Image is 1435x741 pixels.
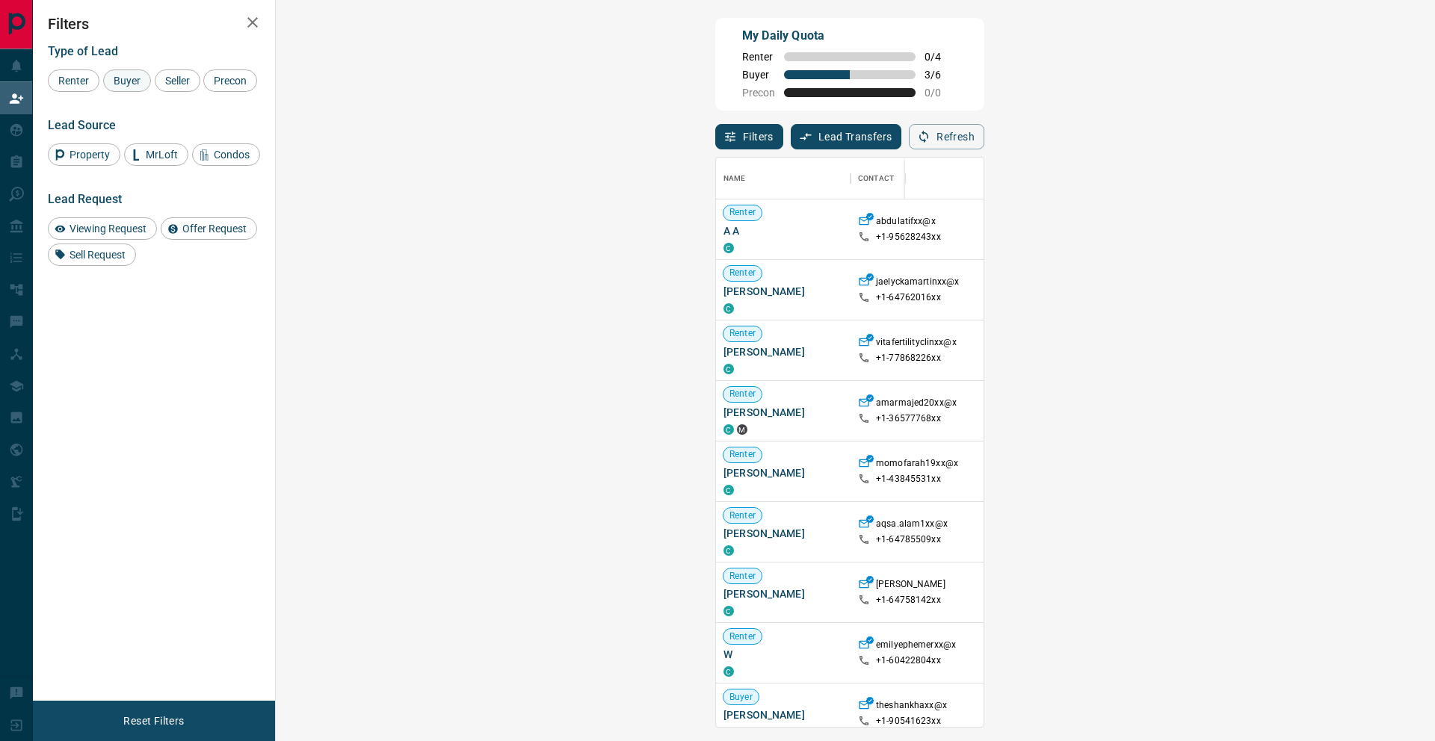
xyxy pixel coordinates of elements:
span: Renter [723,448,762,461]
h2: Filters [48,15,260,33]
p: +1- 64762016xx [876,291,941,304]
span: Renter [723,570,762,583]
div: MrLoft [124,143,188,166]
div: Renter [48,69,99,92]
span: Sell Request [64,249,131,261]
span: Renter [723,630,762,643]
span: Buyer [723,691,759,704]
span: [PERSON_NAME] [723,344,843,359]
span: [PERSON_NAME] [723,526,843,541]
div: condos.ca [723,303,734,314]
button: Lead Transfers [791,124,902,149]
div: condos.ca [723,666,734,677]
span: Property [64,149,115,161]
span: Renter [742,51,775,63]
p: vitafertilityclinxx@x [876,336,957,352]
div: condos.ca [723,243,734,253]
span: Renter [723,509,762,522]
p: +1- 36577768xx [876,412,941,425]
span: [PERSON_NAME] [723,707,843,722]
p: +1- 60422804xx [876,654,941,667]
p: +1- 64758142xx [876,594,941,607]
div: condos.ca [723,424,734,435]
div: Name [723,158,746,199]
span: Seller [160,75,195,87]
span: Renter [723,388,762,400]
div: Name [716,158,851,199]
span: Buyer [108,75,146,87]
p: +1- 77868226xx [876,352,941,365]
p: theshankhaxx@x [876,699,947,715]
span: [PERSON_NAME] [723,586,843,601]
p: +1- 90541623xx [876,715,941,728]
p: emilyephemerxx@x [876,639,956,654]
div: Buyer [103,69,151,92]
div: Contact [858,158,894,199]
div: condos.ca [723,545,734,556]
p: abdulatifxx@x [876,215,936,231]
span: Renter [723,206,762,219]
span: Condos [209,149,255,161]
span: Offer Request [177,223,252,235]
span: [PERSON_NAME] [723,405,843,420]
span: [PERSON_NAME] [723,465,843,480]
span: W [723,647,843,662]
span: 0 / 4 [925,51,957,63]
p: +1- 95628243xx [876,231,941,244]
button: Refresh [909,124,984,149]
span: Buyer [742,69,775,81]
div: Condos [192,143,260,166]
span: Renter [723,327,762,340]
div: Offer Request [161,217,257,240]
p: aqsa.alam1xx@x [876,518,948,533]
p: momofarah19xx@x [876,457,958,473]
div: condos.ca [723,606,734,616]
span: Viewing Request [64,223,152,235]
div: Property [48,143,120,166]
button: Reset Filters [114,708,194,734]
div: Sell Request [48,244,136,266]
div: Precon [203,69,257,92]
p: jaelyckamartinxx@x [876,276,959,291]
span: Renter [53,75,94,87]
span: Renter [723,267,762,279]
div: condos.ca [723,485,734,495]
span: Precon [209,75,252,87]
span: Lead Request [48,192,122,206]
p: +1- 43845531xx [876,473,941,486]
span: 3 / 6 [925,69,957,81]
div: Seller [155,69,200,92]
span: Precon [742,87,775,99]
button: Filters [715,124,783,149]
div: Viewing Request [48,217,157,240]
span: A A [723,223,843,238]
span: MrLoft [141,149,183,161]
span: 0 / 0 [925,87,957,99]
span: Lead Source [48,118,116,132]
p: amarmajed20xx@x [876,397,957,412]
p: My Daily Quota [742,27,957,45]
p: +1- 64785509xx [876,533,941,546]
div: mrloft.ca [737,424,747,435]
span: Type of Lead [48,44,118,58]
div: condos.ca [723,364,734,374]
p: [PERSON_NAME] [876,578,945,594]
span: [PERSON_NAME] [723,284,843,299]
